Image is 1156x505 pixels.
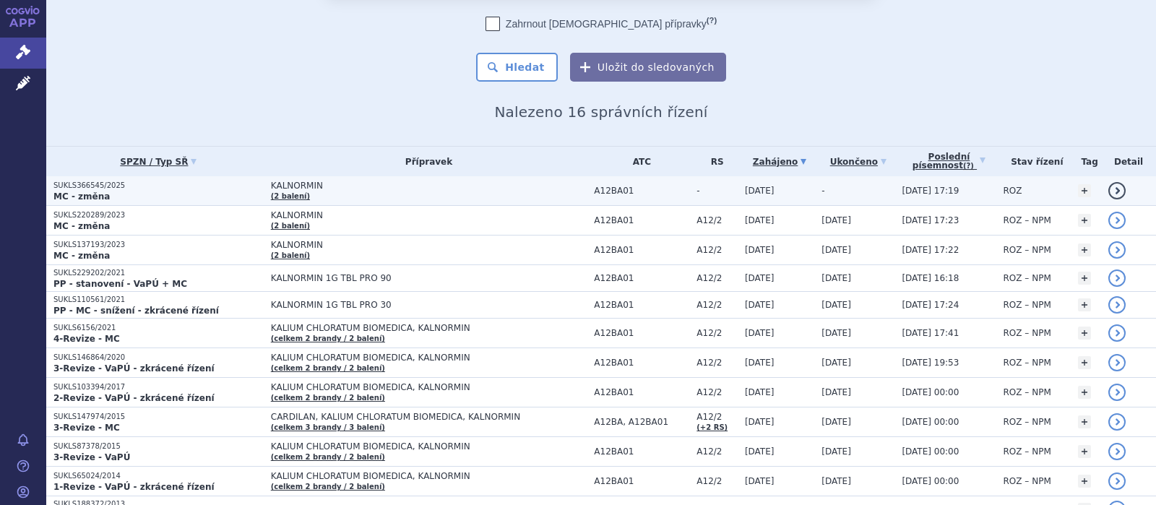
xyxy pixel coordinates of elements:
span: [DATE] 00:00 [902,476,959,486]
a: + [1078,214,1091,227]
span: [DATE] 16:18 [902,273,959,283]
span: [DATE] 17:19 [902,186,959,196]
p: SUKLS147974/2015 [53,412,264,422]
span: KALIUM CHLORATUM BIOMEDICA, KALNORMIN [271,382,587,392]
span: A12/2 [696,446,738,457]
span: [DATE] [821,446,851,457]
a: detail [1108,324,1126,342]
a: + [1078,327,1091,340]
a: detail [1108,241,1126,259]
a: detail [1108,212,1126,229]
strong: 3-Revize - MC [53,423,120,433]
strong: 1-Revize - VaPÚ - zkrácené řízení [53,482,215,492]
span: KALNORMIN [271,181,587,191]
a: + [1078,415,1091,428]
a: + [1078,475,1091,488]
span: ROZ – NPM [1004,446,1051,457]
span: ROZ – NPM [1004,273,1051,283]
span: [DATE] [745,300,775,310]
a: (celkem 2 brandy / 2 balení) [271,394,385,402]
span: [DATE] [745,476,775,486]
abbr: (?) [963,162,974,171]
strong: 3-Revize - VaPÚ [53,452,130,462]
strong: MC - změna [53,251,110,261]
span: A12BA01 [594,358,689,368]
strong: MC - změna [53,191,110,202]
strong: PP - MC - snížení - zkrácené řízení [53,306,219,316]
span: A12/2 [696,387,738,397]
a: detail [1108,472,1126,490]
span: [DATE] [821,215,851,225]
abbr: (?) [707,16,717,25]
th: ATC [587,147,689,176]
span: - [696,186,738,196]
span: KALNORMIN [271,210,587,220]
th: Přípravek [264,147,587,176]
span: ROZ – NPM [1004,476,1051,486]
span: ROZ [1004,186,1022,196]
a: detail [1108,269,1126,287]
p: SUKLS65024/2014 [53,471,264,481]
span: - [821,186,824,196]
span: A12BA01 [594,476,689,486]
span: A12BA01 [594,215,689,225]
span: KALNORMIN 1G TBL PRO 30 [271,300,587,310]
span: ROZ – NPM [1004,245,1051,255]
a: (2 balení) [271,251,310,259]
p: SUKLS110561/2021 [53,295,264,305]
span: [DATE] 00:00 [902,417,959,427]
span: [DATE] 00:00 [902,446,959,457]
span: [DATE] [821,245,851,255]
span: A12/2 [696,476,738,486]
span: ROZ – NPM [1004,358,1051,368]
p: SUKLS229202/2021 [53,268,264,278]
span: [DATE] [821,476,851,486]
span: [DATE] [821,328,851,338]
span: [DATE] [745,446,775,457]
span: [DATE] [821,387,851,397]
a: (celkem 3 brandy / 3 balení) [271,423,385,431]
span: [DATE] [745,215,775,225]
a: + [1078,386,1091,399]
span: [DATE] [745,358,775,368]
a: + [1078,445,1091,458]
span: A12BA01 [594,186,689,196]
span: KALIUM CHLORATUM BIOMEDICA, KALNORMIN [271,323,587,333]
a: (+2 RS) [696,423,728,431]
span: A12BA, A12BA01 [594,417,689,427]
a: + [1078,272,1091,285]
span: ROZ – NPM [1004,417,1051,427]
span: ROZ – NPM [1004,215,1051,225]
a: Ukončeno [821,152,894,172]
span: [DATE] [821,417,851,427]
span: ROZ – NPM [1004,300,1051,310]
strong: 3-Revize - VaPÚ - zkrácené řízení [53,363,215,374]
span: [DATE] 00:00 [902,387,959,397]
span: [DATE] 17:24 [902,300,959,310]
span: A12BA01 [594,328,689,338]
span: [DATE] [821,358,851,368]
a: detail [1108,443,1126,460]
a: detail [1108,354,1126,371]
span: KALNORMIN 1G TBL PRO 90 [271,273,587,283]
span: A12/2 [696,300,738,310]
span: KALIUM CHLORATUM BIOMEDICA, KALNORMIN [271,353,587,363]
span: [DATE] [745,273,775,283]
span: [DATE] 17:23 [902,215,959,225]
a: Zahájeno [745,152,814,172]
th: RS [689,147,738,176]
strong: PP - stanovení - VaPÚ + MC [53,279,187,289]
p: SUKLS146864/2020 [53,353,264,363]
p: SUKLS87378/2015 [53,441,264,452]
th: Tag [1071,147,1101,176]
span: A12BA01 [594,300,689,310]
span: A12BA01 [594,245,689,255]
p: SUKLS6156/2021 [53,323,264,333]
span: ROZ – NPM [1004,387,1051,397]
a: (2 balení) [271,192,310,200]
a: (celkem 2 brandy / 2 balení) [271,364,385,372]
span: A12BA01 [594,446,689,457]
span: ROZ – NPM [1004,328,1051,338]
a: detail [1108,384,1126,401]
a: (2 balení) [271,222,310,230]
